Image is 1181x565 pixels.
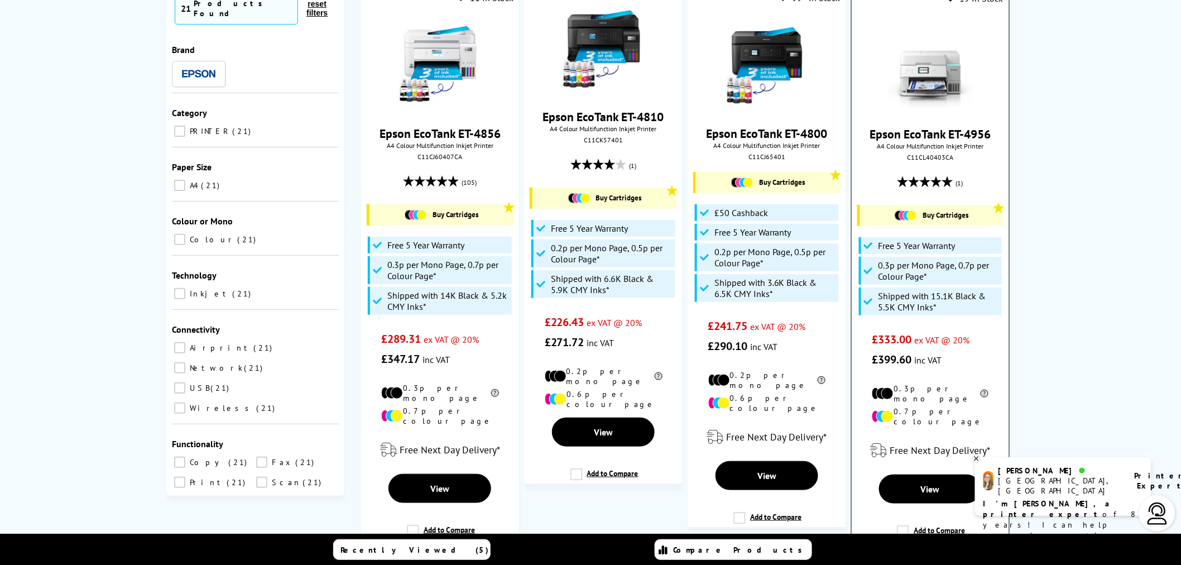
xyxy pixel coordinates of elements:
span: £241.75 [708,319,748,333]
span: £226.43 [545,315,584,329]
span: Buy Cartridges [759,178,805,187]
span: 21 [227,477,248,487]
span: Free Next Day Delivery* [890,444,990,457]
span: A4 [187,180,200,190]
span: £50 Cashback [714,207,768,218]
li: 0.3p per mono page [872,384,988,404]
div: C11CK57401 [532,136,674,144]
p: of 8 years! I can help you choose the right product [983,499,1143,552]
a: Epson EcoTank ET-4856 [380,126,501,141]
span: 21 [181,3,191,14]
span: 21 [201,180,222,190]
span: Buy Cartridges [923,210,968,220]
span: inc VAT [751,341,778,352]
span: Airprint [187,343,252,353]
span: Category [172,107,207,118]
a: View [716,461,818,490]
span: 21 [228,457,249,467]
span: Wireless [187,403,255,413]
span: (105) [462,172,477,193]
label: Add to Compare [407,525,475,546]
span: Free Next Day Delivery* [400,443,500,456]
span: £290.10 [708,339,748,353]
span: Fax [269,457,294,467]
span: 21 [295,457,316,467]
span: £333.00 [872,332,911,347]
li: 0.6p per colour page [708,393,826,413]
label: Add to Compare [570,468,638,490]
a: Compare Products [655,539,812,560]
span: Free 5 Year Warranty [551,223,628,234]
div: C11CJ65401 [696,152,837,161]
span: View [594,427,613,438]
span: USB [187,383,209,393]
span: 21 [244,363,265,373]
a: Buy Cartridges [702,178,834,188]
span: Free 5 Year Warranty [714,227,791,238]
a: Buy Cartridges [375,210,508,220]
img: epson-et-4800-ink-included-new-small.jpg [725,23,809,107]
div: modal_delivery [367,434,513,466]
input: Colour 21 [174,234,185,245]
span: inc VAT [423,354,450,365]
span: Free 5 Year Warranty [878,240,956,251]
input: A4 21 [174,180,185,191]
a: Buy Cartridges [538,193,671,203]
span: Technology [172,270,217,281]
input: Copy 21 [174,457,185,468]
span: Print [187,477,225,487]
span: View [430,483,449,494]
li: 0.3p per mono page [381,383,499,403]
span: 0.3p per Mono Page, 0.7p per Colour Page* [878,260,999,282]
span: Functionality [172,438,223,449]
span: 21 [210,383,232,393]
span: 21 [232,126,253,136]
span: Recently Viewed (5) [340,545,489,555]
input: Network 21 [174,362,185,374]
label: Add to Compare [733,512,801,533]
span: £399.60 [872,352,911,367]
span: Buy Cartridges [433,210,478,219]
div: [GEOGRAPHIC_DATA], [GEOGRAPHIC_DATA] [998,476,1121,496]
li: 0.2p per mono page [708,370,826,390]
div: [PERSON_NAME] [998,466,1121,476]
img: Cartridges [895,210,917,221]
li: 0.7p per colour page [872,406,988,427]
a: Epson EcoTank ET-4956 [870,126,991,142]
img: epson-et-4856-ink-included-new-small.jpg [398,23,482,107]
span: 0.2p per Mono Page, 0.5p per Colour Page* [714,246,836,269]
input: PRINTER 21 [174,126,185,137]
span: A4 Colour Multifunction Inkjet Printer [367,141,513,150]
li: 0.2p per mono page [545,366,662,386]
img: Cartridges [731,178,753,188]
span: Inkjet [187,289,231,299]
div: C11CJ60407CA [369,152,511,161]
span: Connectivity [172,324,220,335]
span: inc VAT [587,337,614,348]
span: A4 Colour Multifunction Inkjet Printer [693,141,840,150]
span: Network [187,363,243,373]
input: Print 21 [174,477,185,488]
span: PRINTER [187,126,231,136]
span: 0.3p per Mono Page, 0.7p per Colour Page* [387,259,509,281]
img: epson-et-4956-front-small.jpg [889,23,972,107]
span: (1) [956,173,963,194]
input: Fax 21 [256,457,267,468]
img: user-headset-light.svg [1146,502,1169,525]
span: Colour [187,234,236,245]
input: Inkjet 21 [174,288,185,299]
span: Colour or Mono [172,216,233,227]
span: ex VAT @ 20% [587,317,642,328]
span: A4 Colour Multifunction Inkjet Printer [530,125,676,133]
img: epson-et-4810-ink-included-new-small.jpg [561,6,645,90]
div: modal_delivery [857,435,1003,466]
span: £347.17 [381,352,420,366]
span: Free 5 Year Warranty [387,240,464,251]
a: Epson EcoTank ET-4800 [706,126,827,141]
a: Recently Viewed (5) [333,539,491,560]
span: 21 [232,289,253,299]
a: View [879,475,981,504]
span: ex VAT @ 20% [424,334,479,345]
span: 21 [303,477,324,487]
a: View [552,418,655,447]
